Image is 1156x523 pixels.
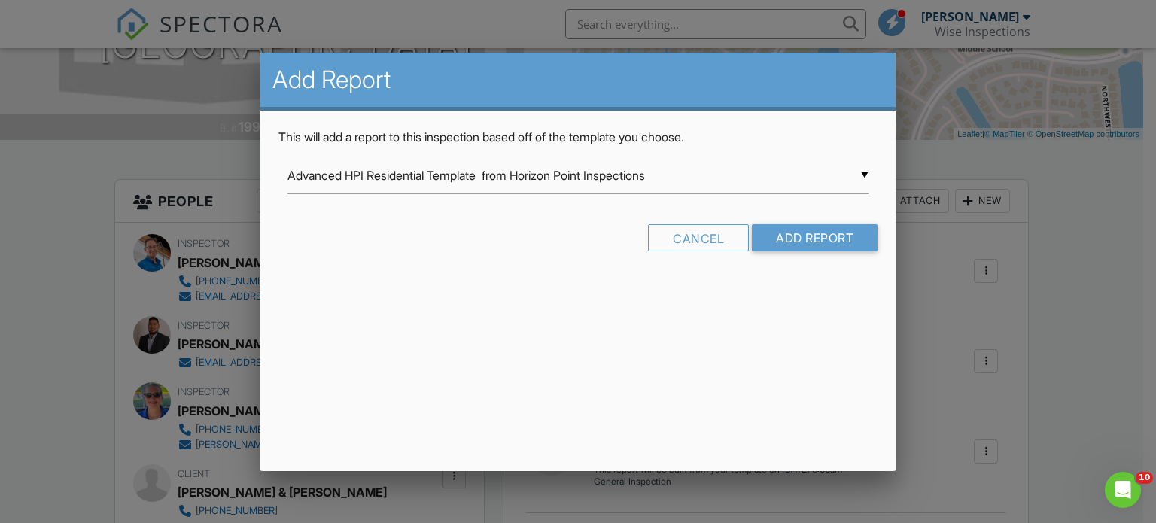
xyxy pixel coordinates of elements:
div: Cancel [648,224,749,251]
h2: Add Report [272,65,884,95]
input: Add Report [752,224,878,251]
iframe: Intercom live chat [1105,472,1141,508]
span: 10 [1136,472,1153,484]
p: This will add a report to this inspection based off of the template you choose. [278,129,878,145]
